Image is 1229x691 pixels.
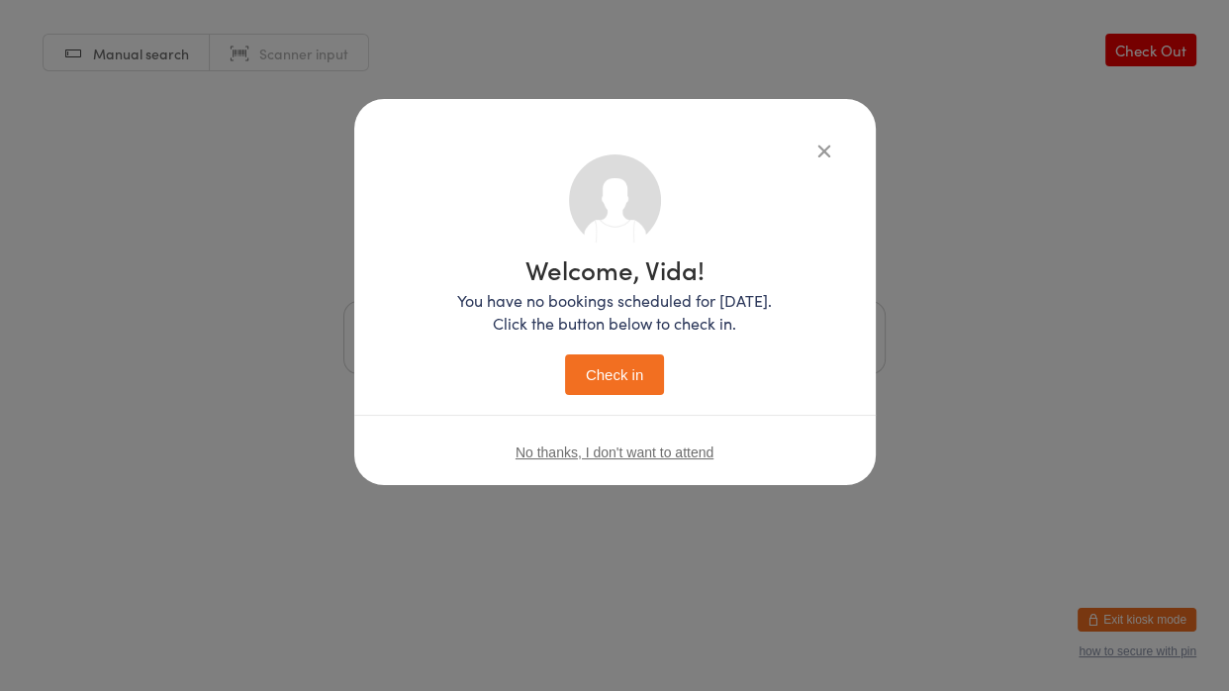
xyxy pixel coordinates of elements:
[565,354,664,395] button: Check in
[457,289,772,335] p: You have no bookings scheduled for [DATE]. Click the button below to check in.
[457,256,772,282] h1: Welcome, Vida!
[569,154,661,247] img: no_photo.png
[516,444,713,460] button: No thanks, I don't want to attend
